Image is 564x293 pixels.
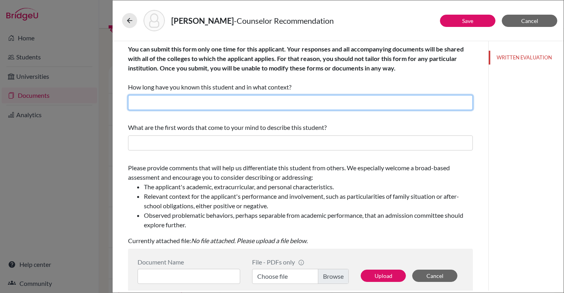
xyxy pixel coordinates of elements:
button: Cancel [412,270,457,282]
b: You can submit this form only one time for this applicant. Your responses and all accompanying do... [128,45,464,72]
li: The applicant's academic, extracurricular, and personal characteristics. [144,182,473,192]
li: Observed problematic behaviors, perhaps separable from academic performance, that an admission co... [144,211,473,230]
strong: [PERSON_NAME] [171,16,234,25]
li: Relevant context for the applicant's performance and involvement, such as particularities of fami... [144,192,473,211]
div: Document Name [138,258,240,266]
span: What are the first words that come to your mind to describe this student? [128,124,327,131]
button: Upload [361,270,406,282]
span: - Counselor Recommendation [234,16,334,25]
i: No file attached. Please upload a file below. [191,237,308,244]
label: Choose file [252,269,349,284]
div: Currently attached file: [128,160,473,249]
button: WRITTEN EVALUATION [489,51,564,65]
span: Please provide comments that will help us differentiate this student from others. We especially w... [128,164,473,230]
span: How long have you known this student and in what context? [128,45,464,91]
span: info [298,259,304,266]
div: File - PDFs only [252,258,349,266]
